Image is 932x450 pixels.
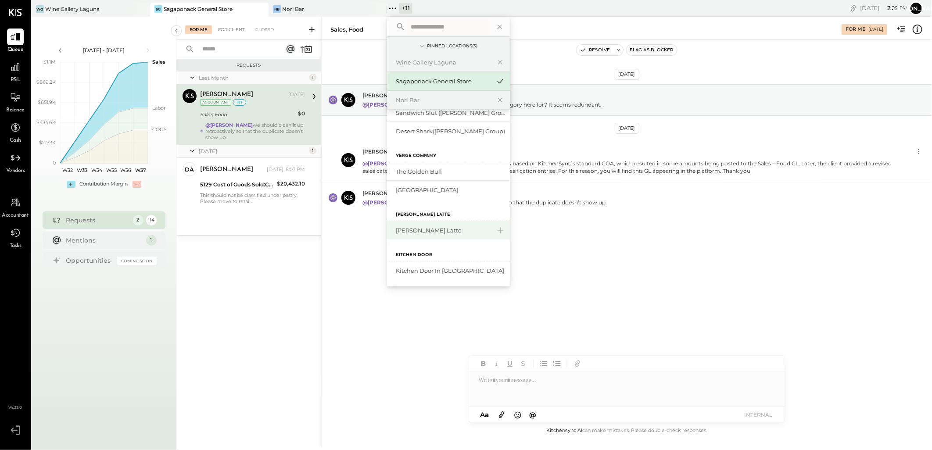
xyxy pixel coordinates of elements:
text: $651.9K [38,99,56,105]
span: [PERSON_NAME] [362,92,409,99]
div: Requests [181,62,317,68]
text: W36 [120,167,131,173]
div: For Me [846,26,865,33]
div: SG [154,5,162,13]
div: Accountant [200,99,231,106]
div: [PERSON_NAME] Latte [396,226,491,235]
text: $434.6K [36,119,56,125]
a: Tasks [0,225,30,250]
div: Sandwich Slut ([PERSON_NAME] Group) [396,109,505,117]
strong: @[PERSON_NAME] [362,101,414,108]
div: Sagaponack General Store [396,77,491,86]
text: $1.1M [43,59,56,65]
text: $217.3K [39,139,56,146]
span: @ [529,411,536,419]
button: Underline [504,358,516,369]
button: Resolve [577,45,613,55]
a: Cash [0,119,30,145]
div: Sales, Food [200,110,295,119]
div: copy link [849,4,858,13]
text: $869.2K [36,79,56,85]
div: 114 [146,215,157,225]
text: COGS [152,126,167,132]
p: what is this category here for? It seems redundant. [362,101,602,108]
button: Strikethrough [517,358,529,369]
text: 0 [53,160,56,166]
div: Wine Gallery Laguna [396,58,491,67]
div: Pinned Locations ( 3 ) [427,43,477,49]
label: Kitchen Door [396,252,432,258]
span: Balance [6,107,25,114]
a: Accountant [0,194,30,220]
div: Wine Gallery Laguna [45,5,100,13]
div: [DATE] [288,91,305,98]
strong: @[PERSON_NAME] [362,160,414,167]
div: da [185,165,194,174]
text: W35 [106,167,116,173]
div: This should not be classified under pastry. Please move to retail. [200,192,305,204]
span: [PERSON_NAME] [362,148,409,155]
a: Vendors [0,150,30,175]
div: 1 [146,235,157,246]
div: [GEOGRAPHIC_DATA] [396,186,505,194]
button: Flag as Blocker [627,45,677,55]
div: Kitchen Door in [GEOGRAPHIC_DATA] [396,267,505,275]
div: [DATE] - [DATE] [67,46,141,54]
div: Contribution Margin [80,181,128,188]
div: The Golden Bull [396,168,505,176]
div: 1 [309,74,316,81]
div: Nori Bar [282,5,304,13]
span: a [485,411,489,419]
p: we should clean it up retroactively so that the duplicate doesn’t show up. [362,199,607,206]
div: For Me [185,25,212,34]
span: Accountant [2,212,29,220]
strong: @[PERSON_NAME] [205,122,253,128]
text: W32 [62,167,72,173]
div: [DATE], 8:07 PM [267,166,305,173]
div: [PERSON_NAME] [200,90,253,99]
button: @ [527,409,539,420]
button: Italic [491,358,502,369]
div: For Client [214,25,249,34]
div: Sagaponack General Store [164,5,233,13]
a: P&L [0,59,30,84]
div: int [233,99,246,106]
button: Aa [478,410,492,420]
div: [DATE] [615,123,639,134]
p: Previously, we recorded sales entries based on KitchenSync’s standard COA, which resulted in some... [362,160,897,175]
button: Bold [478,358,489,369]
span: P&L [11,76,21,84]
button: Unordered List [538,358,549,369]
div: 5129 Cost of Goods Sold:COGS, House Made Food:COGS, Pastries [200,180,274,189]
div: [PERSON_NAME] [200,165,253,174]
button: [PERSON_NAME] [909,1,923,15]
div: [DATE] [868,26,883,32]
text: W37 [135,167,146,173]
button: INTERNAL [741,409,776,421]
span: [PERSON_NAME] [362,189,409,197]
div: [DATE] [860,4,907,12]
div: $20,432.10 [277,179,305,188]
div: [DATE] [199,147,307,155]
div: NB [273,5,281,13]
div: + [67,181,75,188]
text: W34 [91,167,102,173]
div: Nori Bar [396,96,491,104]
div: - [133,181,141,188]
div: Last Month [199,74,307,82]
button: Ordered List [551,358,563,369]
div: Closed [251,25,278,34]
div: 1 [309,147,316,154]
div: we should clean it up retroactively so that the duplicate doesn’t show up. [205,122,305,140]
text: Sales [152,59,165,65]
button: Add URL [572,358,583,369]
div: [DATE] [615,69,639,80]
label: [PERSON_NAME] Latte [396,212,450,218]
div: Requests [66,216,129,225]
text: Labor [152,105,165,111]
label: Verge Company [396,153,436,159]
strong: @[PERSON_NAME] [362,199,414,206]
div: Sales, Food [330,25,363,34]
div: Coming Soon [117,257,157,265]
a: Queue [0,29,30,54]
